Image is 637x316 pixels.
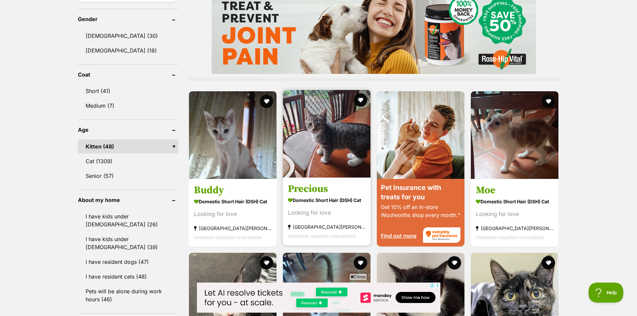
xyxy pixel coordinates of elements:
span: Interstate adoption unavailable [194,234,262,240]
button: favourite [542,256,555,270]
img: Precious - Domestic Short Hair (DSH) Cat [283,90,370,178]
button: favourite [448,256,461,270]
img: Buddy - Domestic Short Hair (DSH) Cat [189,91,277,179]
a: Senior (57) [78,169,178,183]
a: Short (41) [78,84,178,98]
div: Looking for love [288,208,365,217]
a: Pets will be alone during work hours (46) [78,284,178,306]
div: Looking for love [476,209,553,218]
button: favourite [354,93,367,107]
iframe: Advertisement [197,283,440,313]
a: Moe Domestic Short Hair (DSH) Cat Looking for love [GEOGRAPHIC_DATA][PERSON_NAME][GEOGRAPHIC_DATA... [471,179,558,246]
h3: Moe [476,184,553,196]
strong: [GEOGRAPHIC_DATA][PERSON_NAME][GEOGRAPHIC_DATA] [288,222,365,231]
span: Close [349,273,367,280]
header: About my home [78,197,178,203]
a: Precious Domestic Short Hair (DSH) Cat Looking for love [GEOGRAPHIC_DATA][PERSON_NAME][GEOGRAPHIC... [283,177,370,245]
a: [DEMOGRAPHIC_DATA] (30) [78,29,178,43]
strong: Domestic Short Hair (DSH) Cat [194,196,272,206]
strong: Domestic Short Hair (DSH) Cat [476,196,553,206]
header: Gender [78,16,178,22]
header: Coat [78,72,178,78]
iframe: Help Scout Beacon - Open [589,283,624,303]
button: favourite [260,95,273,108]
a: Kitten (48) [78,139,178,153]
header: Age [78,127,178,133]
a: Cat (1309) [78,154,178,168]
a: I have resident cats (48) [78,270,178,284]
h3: Precious [288,182,365,195]
span: Interstate adoption unavailable [476,234,544,240]
strong: Domestic Short Hair (DSH) Cat [288,195,365,205]
button: favourite [354,256,367,270]
a: Buddy Domestic Short Hair (DSH) Cat Looking for love [GEOGRAPHIC_DATA][PERSON_NAME][GEOGRAPHIC_DA... [189,179,277,246]
button: favourite [260,256,273,270]
div: Looking for love [194,209,272,218]
span: Interstate adoption unavailable [288,233,356,238]
strong: [GEOGRAPHIC_DATA][PERSON_NAME][GEOGRAPHIC_DATA] [194,223,272,232]
a: Medium (7) [78,99,178,113]
a: [DEMOGRAPHIC_DATA] (18) [78,43,178,58]
a: I have resident dogs (47) [78,255,178,269]
img: Moe - Domestic Short Hair (DSH) Cat [471,91,558,179]
h3: Buddy [194,184,272,196]
a: I have kids under [DEMOGRAPHIC_DATA] (26) [78,209,178,231]
button: favourite [542,95,555,108]
a: I have kids under [DEMOGRAPHIC_DATA] (39) [78,232,178,254]
strong: [GEOGRAPHIC_DATA][PERSON_NAME][GEOGRAPHIC_DATA] [476,223,553,232]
